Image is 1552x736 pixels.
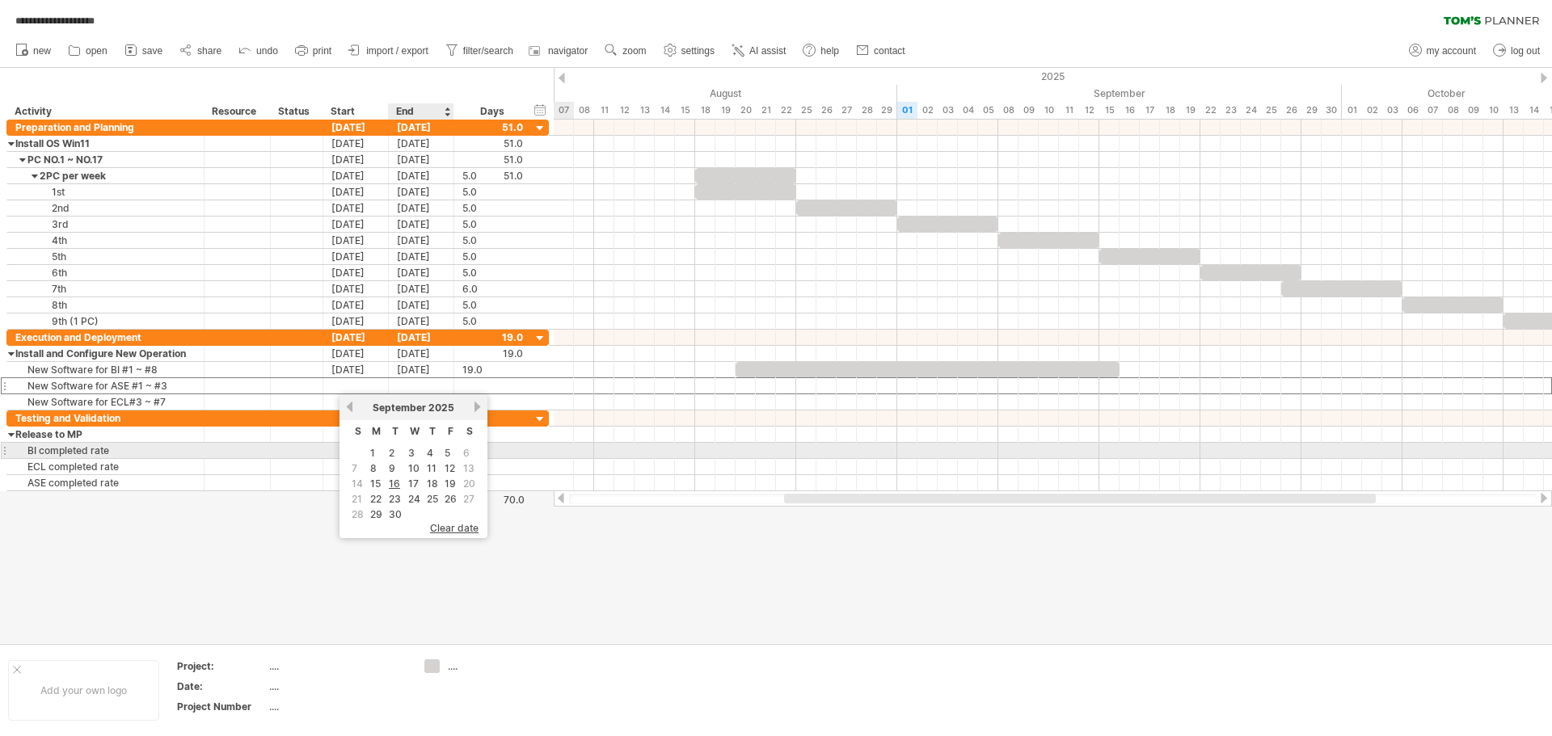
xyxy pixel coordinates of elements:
a: navigator [526,40,593,61]
div: 5.0 [462,297,523,313]
div: Thursday, 4 September 2025 [958,102,978,119]
div: [DATE] [323,233,389,248]
div: 5th [15,249,196,264]
a: AI assist [727,40,791,61]
td: this is a weekend day [461,461,478,475]
div: [DATE] [323,346,389,361]
div: 5.0 [462,249,523,264]
div: Tuesday, 7 October 2025 [1423,102,1443,119]
div: Monday, 1 September 2025 [897,102,917,119]
a: 11 [425,461,438,476]
div: [DATE] [389,313,454,329]
div: [DATE] [389,233,454,248]
a: 23 [387,491,403,507]
div: Friday, 12 September 2025 [1079,102,1099,119]
div: [DATE] [323,152,389,167]
td: this is a weekend day [349,461,366,475]
div: Monday, 29 September 2025 [1301,102,1322,119]
div: New Software for ASE #1 ~ #3 [15,378,196,393]
span: clear date [430,522,479,534]
div: Friday, 5 September 2025 [978,102,998,119]
div: Friday, 15 August 2025 [675,102,695,119]
div: 5.0 [462,265,523,280]
div: Thursday, 2 October 2025 [1362,102,1382,119]
span: print [313,45,331,57]
div: Monday, 22 September 2025 [1200,102,1221,119]
div: Friday, 10 October 2025 [1483,102,1503,119]
div: [DATE] [323,362,389,377]
span: zoom [622,45,646,57]
div: [DATE] [323,184,389,200]
div: .... [269,700,405,713]
div: [DATE] [389,120,454,135]
div: 9th (1 PC) [15,313,196,329]
span: 13 [462,461,476,476]
span: help [820,45,839,57]
div: .... [269,679,405,693]
a: 15 [369,476,382,491]
div: Thursday, 21 August 2025 [756,102,776,119]
span: navigator [548,45,588,57]
div: Thursday, 11 September 2025 [1059,102,1079,119]
div: Date: [177,679,266,693]
div: New Software for ECL#3 ~ #7 [15,394,196,410]
span: 6 [462,445,471,461]
a: open [64,40,112,61]
span: 2025 [428,402,454,414]
a: previous [344,401,356,413]
div: Wednesday, 17 September 2025 [1140,102,1160,119]
div: [DATE] [389,217,454,232]
a: 3 [407,445,416,461]
div: [DATE] [389,281,454,297]
a: 5 [443,445,452,461]
a: 8 [369,461,378,476]
div: Wednesday, 3 September 2025 [938,102,958,119]
div: New Software for BI #1 ~ #8 [15,362,196,377]
span: Thursday [429,425,436,437]
a: 4 [425,445,435,461]
div: Thursday, 7 August 2025 [554,102,574,119]
div: Execution and Deployment [15,330,196,345]
div: Thursday, 25 September 2025 [1261,102,1281,119]
div: [DATE] [323,120,389,135]
td: this is a weekend day [349,477,366,490]
div: 5.0 [462,313,523,329]
span: 7 [350,461,359,476]
div: 3rd [15,217,196,232]
a: print [291,40,336,61]
div: [DATE] [323,217,389,232]
div: Monday, 25 August 2025 [796,102,816,119]
td: this is a weekend day [349,492,366,506]
div: Install and Configure New Operation [15,346,196,361]
div: 5.0 [462,233,523,248]
div: Wednesday, 8 October 2025 [1443,102,1463,119]
div: Monday, 11 August 2025 [594,102,614,119]
div: August 2025 [473,85,897,102]
a: save [120,40,167,61]
td: this is a weekend day [461,492,478,506]
a: contact [852,40,910,61]
div: Tuesday, 12 August 2025 [614,102,635,119]
a: 12 [443,461,457,476]
div: [DATE] [323,168,389,183]
div: Tuesday, 23 September 2025 [1221,102,1241,119]
a: 29 [369,507,384,522]
div: Wednesday, 20 August 2025 [736,102,756,119]
div: 5.0 [462,200,523,216]
div: [DATE] [389,330,454,345]
span: log out [1511,45,1540,57]
a: log out [1489,40,1545,61]
a: next [471,401,483,413]
div: [DATE] [389,249,454,264]
div: Tuesday, 19 August 2025 [715,102,736,119]
div: ASE completed rate [15,475,196,490]
div: Friday, 26 September 2025 [1281,102,1301,119]
div: Wednesday, 27 August 2025 [837,102,857,119]
div: Monday, 15 September 2025 [1099,102,1120,119]
div: Project: [177,659,266,673]
a: 25 [425,491,440,507]
a: new [11,40,56,61]
a: 10 [407,461,421,476]
div: Monday, 13 October 2025 [1503,102,1524,119]
div: 7th [15,281,196,297]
